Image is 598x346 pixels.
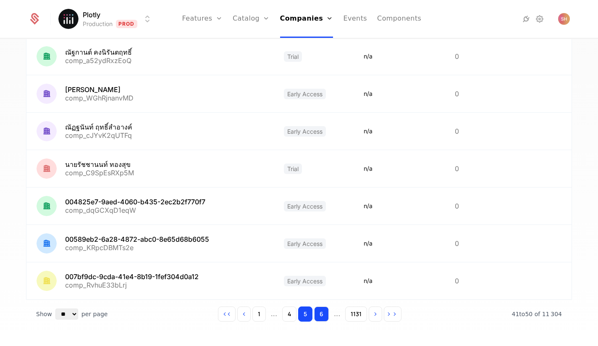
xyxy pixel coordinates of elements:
span: 11 304 [512,311,562,317]
span: Show [36,310,52,318]
button: Go to first page [218,306,236,322]
button: Open user button [558,13,570,25]
select: Select page size [55,309,78,320]
span: Prod [116,20,137,28]
button: Go to page 4 [282,306,296,322]
span: ... [330,307,344,321]
img: S H [558,13,570,25]
a: Integrations [521,14,531,24]
button: Go to last page [384,306,401,322]
button: Go to page 1 [252,306,266,322]
span: 41 to 50 of [512,311,542,317]
span: Plotly [83,10,100,20]
div: Production [83,20,113,28]
button: Go to next page [369,306,382,322]
span: per page [81,310,108,318]
button: Go to page 5 [298,306,312,322]
button: Select environment [61,10,152,28]
button: Go to page 6 [314,306,329,322]
button: Go to previous page [237,306,251,322]
span: ... [268,307,281,321]
div: Table pagination [26,300,572,328]
button: Go to page 1131 [345,306,367,322]
div: Page navigation [218,306,402,322]
img: Plotly [58,9,79,29]
a: Settings [535,14,545,24]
